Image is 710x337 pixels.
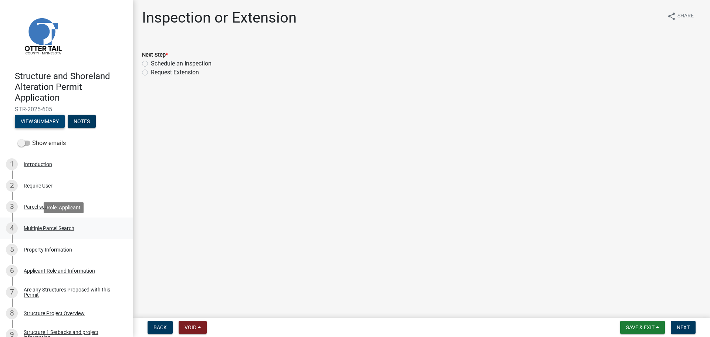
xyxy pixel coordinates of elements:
span: Share [677,12,694,21]
div: 6 [6,265,18,277]
label: Next Step [142,53,168,58]
div: 4 [6,222,18,234]
h4: Structure and Shoreland Alteration Permit Application [15,71,127,103]
img: Otter Tail County, Minnesota [15,8,70,63]
span: Save & Exit [626,324,655,330]
div: 5 [6,244,18,256]
h1: Inspection or Extension [142,9,297,27]
div: Introduction [24,162,52,167]
wm-modal-confirm: Notes [68,119,96,125]
div: Parcel search [24,204,55,209]
label: Request Extension [151,68,199,77]
button: Next [671,321,696,334]
div: 7 [6,286,18,298]
div: Structure Project Overview [24,311,85,316]
div: Property Information [24,247,72,252]
button: View Summary [15,115,65,128]
span: Back [153,324,167,330]
button: Save & Exit [620,321,665,334]
div: Applicant Role and Information [24,268,95,273]
span: STR-2025-605 [15,106,118,113]
span: Void [185,324,196,330]
div: Are any Structures Proposed with this Permit [24,287,121,297]
div: Require User [24,183,53,188]
div: 2 [6,180,18,192]
button: Void [179,321,207,334]
div: Multiple Parcel Search [24,226,74,231]
div: 3 [6,201,18,213]
button: Notes [68,115,96,128]
button: Back [148,321,173,334]
div: Role: Applicant [44,202,84,213]
div: 1 [6,158,18,170]
span: Next [677,324,690,330]
label: Schedule an Inspection [151,59,212,68]
wm-modal-confirm: Summary [15,119,65,125]
label: Show emails [18,139,66,148]
button: shareShare [661,9,700,23]
i: share [667,12,676,21]
div: 8 [6,307,18,319]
